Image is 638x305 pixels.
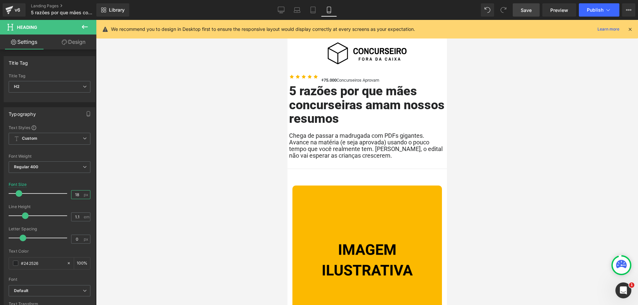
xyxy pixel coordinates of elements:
a: Desktop [273,3,289,17]
button: Publish [579,3,619,17]
div: Letter Spacing [9,227,90,231]
span: Heading [17,25,37,30]
b: Regular 400 [14,164,39,169]
div: Text Styles [9,125,90,130]
div: Font Size [9,182,27,187]
input: Color [21,260,63,267]
div: v6 [13,6,22,14]
span: px [84,237,89,241]
span: px [84,192,89,197]
a: Preview [542,3,576,17]
a: Landing Pages [31,3,107,9]
div: % [74,258,90,269]
a: Design [50,35,98,49]
span: em [84,215,89,219]
iframe: Intercom live chat [615,282,631,298]
span: Save [521,7,532,14]
span: 1 [629,282,634,288]
strong: +75.000 [34,58,49,63]
span: 5 razões por que mães concurseiras amam nossos resumos [31,10,95,15]
span: Library [109,7,125,13]
strong: Garanta Somente Hoje até +70% OFF [41,3,119,8]
a: Laptop [289,3,305,17]
div: Title Tag [9,74,90,78]
span: Publish [587,7,603,13]
button: Undo [481,3,494,17]
a: v6 [3,3,26,17]
button: More [622,3,635,17]
i: Default [14,288,28,294]
h2: Chega de passar a madrugada com PDFs gigantes. Avance na matéria (e seja aprovada) usando o pouco... [2,113,158,139]
button: Redo [497,3,510,17]
p: We recommend you to design in Desktop first to ensure the responsive layout would display correct... [111,26,415,33]
h1: 5 razões por que mães concurseiras amam nossos resumos [2,64,158,106]
div: Typography [9,108,36,117]
div: Line Height [9,204,90,209]
a: Mobile [321,3,337,17]
b: H2 [14,84,20,89]
div: Font [9,277,90,282]
a: Learn more [595,25,622,33]
div: Font Weight [9,154,90,159]
div: Title Tag [9,56,28,66]
a: New Library [96,3,129,17]
span: Concurseiros Aprovam [34,58,92,63]
a: Tablet [305,3,321,17]
b: Custom [22,136,37,141]
span: Preview [550,7,568,14]
div: Text Color [9,249,90,254]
